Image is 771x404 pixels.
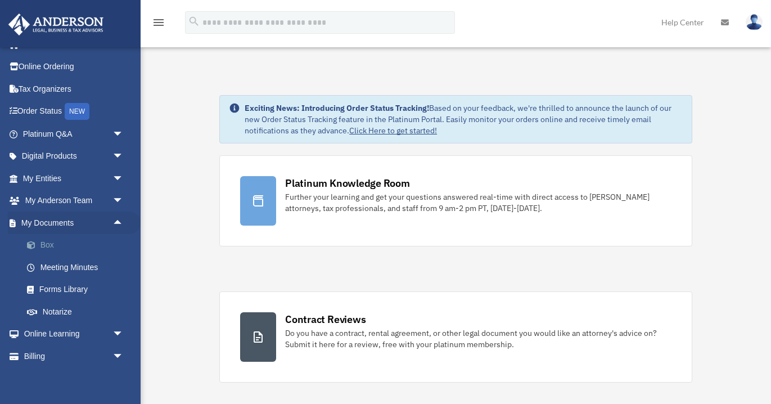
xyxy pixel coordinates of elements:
[112,145,135,168] span: arrow_drop_down
[65,103,89,120] div: NEW
[8,145,141,168] a: Digital Productsarrow_drop_down
[219,155,692,246] a: Platinum Knowledge Room Further your learning and get your questions answered real-time with dire...
[112,123,135,146] span: arrow_drop_down
[8,212,141,234] a: My Documentsarrow_drop_up
[219,291,692,383] a: Contract Reviews Do you have a contract, rental agreement, or other legal document you would like...
[152,20,165,29] a: menu
[285,312,366,326] div: Contract Reviews
[8,190,141,212] a: My Anderson Teamarrow_drop_down
[8,345,141,367] a: Billingarrow_drop_down
[112,323,135,346] span: arrow_drop_down
[285,176,410,190] div: Platinum Knowledge Room
[16,300,141,323] a: Notarize
[245,103,429,113] strong: Exciting News: Introducing Order Status Tracking!
[112,345,135,368] span: arrow_drop_down
[16,234,141,257] a: Box
[8,123,141,145] a: Platinum Q&Aarrow_drop_down
[245,102,683,136] div: Based on your feedback, we're thrilled to announce the launch of our new Order Status Tracking fe...
[16,256,141,279] a: Meeting Minutes
[112,167,135,190] span: arrow_drop_down
[8,167,141,190] a: My Entitiesarrow_drop_down
[16,279,141,301] a: Forms Library
[8,323,141,345] a: Online Learningarrow_drop_down
[5,14,107,35] img: Anderson Advisors Platinum Portal
[112,212,135,235] span: arrow_drop_up
[285,191,671,214] div: Further your learning and get your questions answered real-time with direct access to [PERSON_NAM...
[112,190,135,213] span: arrow_drop_down
[285,327,671,350] div: Do you have a contract, rental agreement, or other legal document you would like an attorney's ad...
[188,15,200,28] i: search
[8,78,141,100] a: Tax Organizers
[746,14,763,30] img: User Pic
[152,16,165,29] i: menu
[8,100,141,123] a: Order StatusNEW
[8,56,141,78] a: Online Ordering
[349,125,437,136] a: Click Here to get started!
